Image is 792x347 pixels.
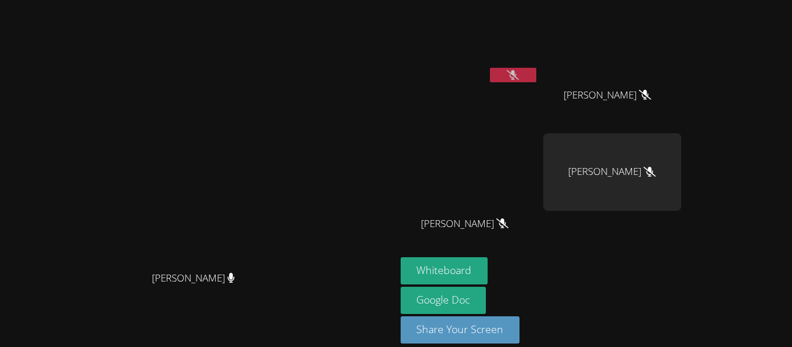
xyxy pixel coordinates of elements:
[543,133,681,211] div: [PERSON_NAME]
[421,215,508,232] span: [PERSON_NAME]
[401,257,488,284] button: Whiteboard
[401,287,486,314] a: Google Doc
[401,316,520,344] button: Share Your Screen
[564,87,651,104] span: [PERSON_NAME]
[152,270,235,287] span: [PERSON_NAME]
